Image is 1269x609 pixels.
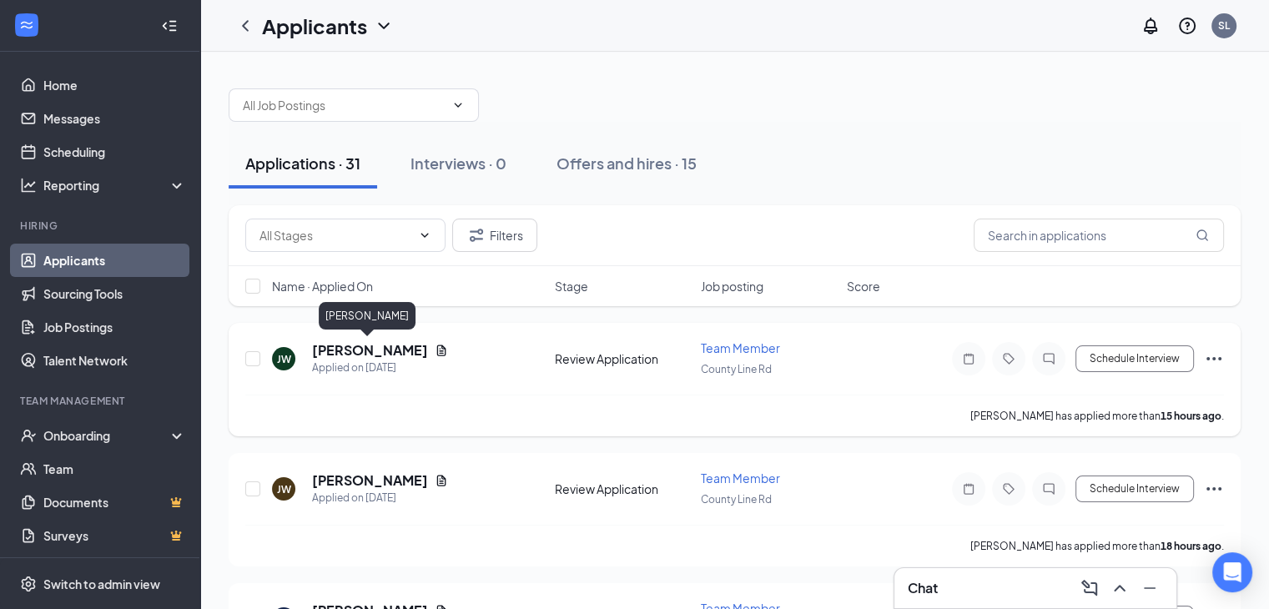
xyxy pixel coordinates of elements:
span: Team Member [701,471,780,486]
svg: ChatInactive [1039,482,1059,496]
svg: ChevronUp [1110,578,1130,598]
svg: Settings [20,576,37,592]
span: Name · Applied On [272,278,373,294]
button: ChevronUp [1106,575,1133,601]
span: Stage [555,278,588,294]
svg: ChatInactive [1039,352,1059,365]
div: Hiring [20,219,183,233]
div: Switch to admin view [43,576,160,592]
svg: Tag [999,482,1019,496]
a: Sourcing Tools [43,277,186,310]
b: 15 hours ago [1161,410,1221,422]
svg: ComposeMessage [1080,578,1100,598]
span: Score [847,278,880,294]
input: All Stages [259,226,411,244]
h3: Chat [908,579,938,597]
a: Home [43,68,186,102]
div: Applications · 31 [245,153,360,174]
p: [PERSON_NAME] has applied more than . [970,539,1224,553]
p: [PERSON_NAME] has applied more than . [970,409,1224,423]
svg: ChevronLeft [235,16,255,36]
h5: [PERSON_NAME] [312,341,428,360]
a: Applicants [43,244,186,277]
button: Schedule Interview [1075,476,1194,502]
div: Applied on [DATE] [312,490,448,506]
div: Offers and hires · 15 [556,153,697,174]
h5: [PERSON_NAME] [312,471,428,490]
svg: Minimize [1140,578,1160,598]
a: Job Postings [43,310,186,344]
button: Filter Filters [452,219,537,252]
div: Review Application [555,350,691,367]
span: Job posting [701,278,763,294]
div: Reporting [43,177,187,194]
button: ComposeMessage [1076,575,1103,601]
svg: Document [435,344,448,357]
svg: ChevronDown [418,229,431,242]
svg: Collapse [161,18,178,34]
div: Onboarding [43,427,172,444]
a: DocumentsCrown [43,486,186,519]
button: Minimize [1136,575,1163,601]
button: Schedule Interview [1075,345,1194,372]
svg: ChevronDown [374,16,394,36]
svg: Ellipses [1204,479,1224,499]
svg: Filter [466,225,486,245]
input: Search in applications [974,219,1224,252]
span: Team Member [701,340,780,355]
svg: MagnifyingGlass [1196,229,1209,242]
svg: Document [435,474,448,487]
b: 18 hours ago [1161,540,1221,552]
svg: Analysis [20,177,37,194]
svg: Note [959,482,979,496]
svg: ChevronDown [451,98,465,112]
svg: Tag [999,352,1019,365]
svg: Ellipses [1204,349,1224,369]
span: County Line Rd [701,493,772,506]
a: Messages [43,102,186,135]
div: Team Management [20,394,183,408]
svg: UserCheck [20,427,37,444]
div: Open Intercom Messenger [1212,552,1252,592]
h1: Applicants [262,12,367,40]
svg: Note [959,352,979,365]
div: JW [277,352,291,366]
a: SurveysCrown [43,519,186,552]
span: County Line Rd [701,363,772,375]
div: Interviews · 0 [410,153,506,174]
div: JW [277,482,291,496]
input: All Job Postings [243,96,445,114]
div: SL [1218,18,1230,33]
svg: WorkstreamLogo [18,17,35,33]
div: Applied on [DATE] [312,360,448,376]
a: Team [43,452,186,486]
a: Scheduling [43,135,186,169]
div: Review Application [555,481,691,497]
svg: Notifications [1141,16,1161,36]
div: [PERSON_NAME] [319,302,415,330]
a: Talent Network [43,344,186,377]
svg: QuestionInfo [1177,16,1197,36]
